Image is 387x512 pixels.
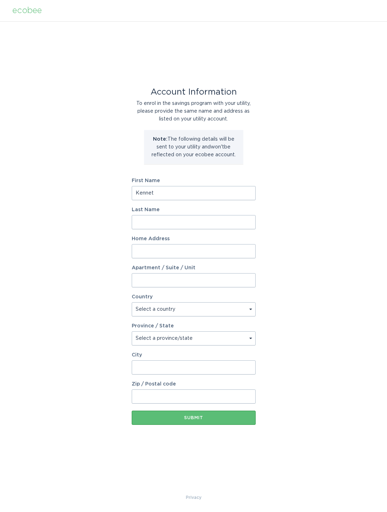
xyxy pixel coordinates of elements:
button: Submit [132,411,256,425]
label: Apartment / Suite / Unit [132,265,256,270]
a: Privacy Policy & Terms of Use [186,494,201,501]
p: The following details will be sent to your utility and won't be reflected on your ecobee account. [149,135,238,159]
div: ecobee [12,7,42,15]
label: Province / State [132,323,174,328]
div: Account Information [132,88,256,96]
label: Last Name [132,207,256,212]
label: Country [132,294,153,299]
label: Zip / Postal code [132,382,256,387]
div: To enrol in the savings program with your utility, please provide the same name and address as li... [132,100,256,123]
label: City [132,353,256,358]
label: Home Address [132,236,256,241]
label: First Name [132,178,256,183]
div: Submit [135,416,252,420]
strong: Note: [153,137,167,142]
